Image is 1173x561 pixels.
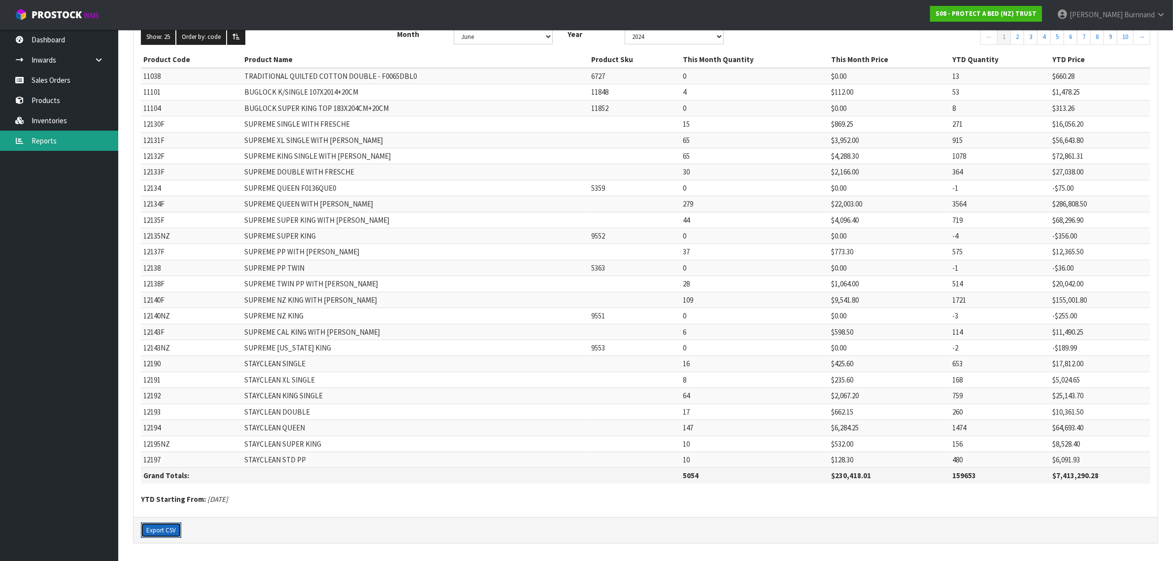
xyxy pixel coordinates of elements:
[242,356,589,372] td: STAYCLEAN SINGLE
[829,68,950,84] td: $0.00
[242,436,589,452] td: STAYCLEAN SUPER KING
[141,276,242,292] td: 12138F
[141,29,175,45] button: Show: 25
[1050,132,1150,148] td: $56,643.80
[242,260,589,276] td: SUPREME PP TWIN
[950,52,1050,68] th: YTD Quantity
[1050,212,1150,228] td: $68,296.90
[242,52,589,68] th: Product Name
[141,372,242,387] td: 12191
[1064,29,1077,45] a: 6
[1070,10,1123,19] span: [PERSON_NAME]
[950,372,1050,387] td: 168
[589,52,680,68] th: Product Sku
[950,452,1050,467] td: 480
[141,324,242,340] td: 12143F
[950,388,1050,404] td: 759
[950,420,1050,436] td: 1474
[141,436,242,452] td: 12195NZ
[680,196,829,212] td: 279
[950,260,1050,276] td: -1
[1050,29,1064,45] a: 5
[1050,340,1150,356] td: -$189.99
[680,180,829,196] td: 0
[242,196,589,212] td: SUPREME QUEEN WITH [PERSON_NAME]
[680,372,829,387] td: 8
[680,116,829,132] td: 15
[680,84,829,100] td: 4
[242,212,589,228] td: SUPREME SUPER KING WITH [PERSON_NAME]
[950,292,1050,308] td: 1721
[950,436,1050,452] td: 156
[829,308,950,324] td: $0.00
[1050,148,1150,164] td: $72,861.31
[680,276,829,292] td: 28
[589,340,680,356] td: 9553
[242,84,589,100] td: BUGLOCK K/SINGLE 107X2014+20CM
[242,132,589,148] td: SUPREME XL SINGLE WITH [PERSON_NAME]
[829,100,950,116] td: $0.00
[1077,29,1091,45] a: 7
[141,164,242,180] td: 12133F
[84,11,99,20] small: WMS
[829,52,950,68] th: This Month Price
[680,52,829,68] th: This Month Quantity
[829,452,950,467] td: $128.30
[242,404,589,420] td: STAYCLEAN DOUBLE
[141,388,242,404] td: 12192
[242,324,589,340] td: SUPREME CAL KING WITH [PERSON_NAME]
[680,468,829,484] th: 5054
[242,340,589,356] td: SUPREME [US_STATE] KING
[15,8,27,21] img: cube-alt.png
[1050,180,1150,196] td: -$75.00
[680,292,829,308] td: 109
[141,356,242,372] td: 12190
[141,292,242,308] td: 12140F
[829,212,950,228] td: $4,096.40
[1050,388,1150,404] td: $25,143.70
[829,180,950,196] td: $0.00
[680,388,829,404] td: 64
[207,494,228,504] em: [DATE]
[1050,404,1150,420] td: $10,361.50
[829,372,950,387] td: $235.60
[680,148,829,164] td: 65
[829,324,950,340] td: $598.50
[680,164,829,180] td: 30
[141,116,242,132] td: 12130F
[680,308,829,324] td: 0
[242,100,589,116] td: BUGLOCK SUPER KING TOP 183X204CM+20CM
[589,180,680,196] td: 5359
[738,29,1150,47] nav: Page navigation
[1124,10,1155,19] span: Burnnand
[680,452,829,467] td: 10
[141,260,242,276] td: 12138
[829,340,950,356] td: $0.00
[1090,29,1104,45] a: 8
[950,212,1050,228] td: 719
[1117,29,1134,45] a: 10
[950,180,1050,196] td: -1
[589,100,680,116] td: 11852
[242,292,589,308] td: SUPREME NZ KING WITH [PERSON_NAME]
[1050,244,1150,260] td: $12,365.50
[1050,164,1150,180] td: $27,038.00
[242,244,589,260] td: SUPREME PP WITH [PERSON_NAME]
[829,420,950,436] td: $6,284.25
[950,308,1050,324] td: -3
[141,100,242,116] td: 11104
[950,116,1050,132] td: 271
[950,340,1050,356] td: -2
[829,196,950,212] td: $22,003.00
[141,523,181,538] button: Export CSV
[997,29,1011,45] a: 1
[950,244,1050,260] td: 575
[242,420,589,436] td: STAYCLEAN QUEEN
[829,116,950,132] td: $869.25
[950,68,1050,84] td: 13
[242,180,589,196] td: SUPREME QUEEN F0136QUE0
[1050,436,1150,452] td: $8,528.40
[141,68,242,84] td: 11038
[242,228,589,244] td: SUPREME SUPER KING
[141,84,242,100] td: 11101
